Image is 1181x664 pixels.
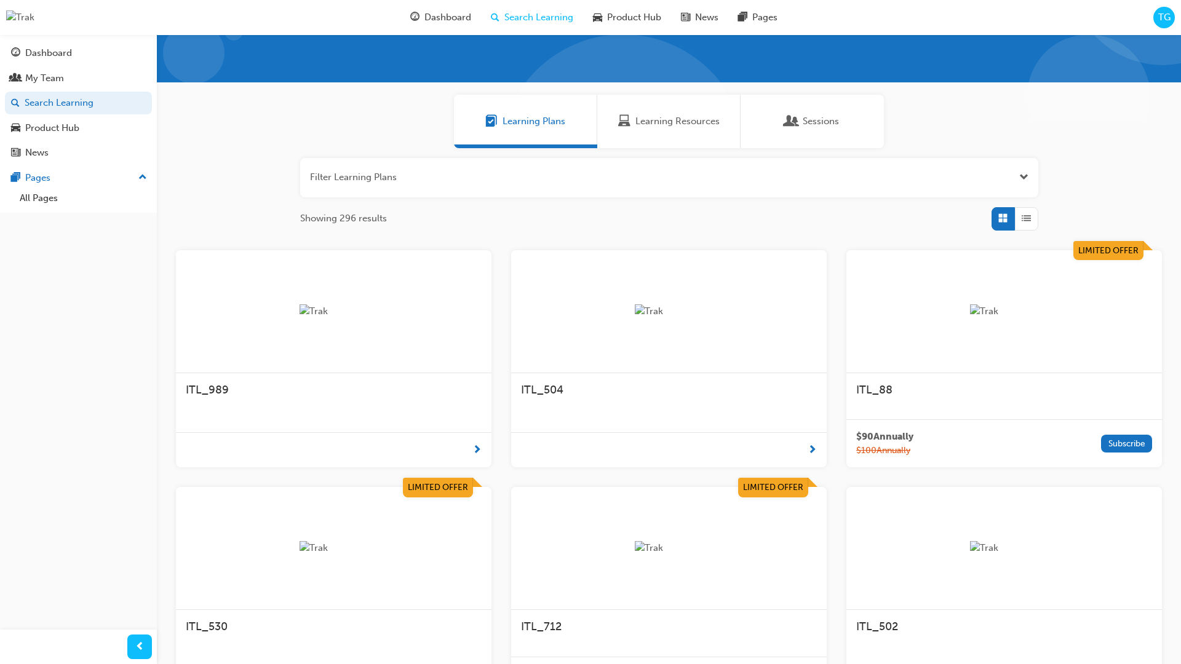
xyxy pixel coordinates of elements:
[25,71,64,85] div: My Team
[5,92,152,114] a: Search Learning
[5,39,152,167] button: DashboardMy TeamSearch LearningProduct HubNews
[186,383,229,397] span: ITL_989
[25,171,50,185] div: Pages
[11,98,20,109] span: search-icon
[1022,211,1031,226] span: List
[593,10,602,25] span: car-icon
[11,148,20,159] span: news-icon
[5,67,152,90] a: My Team
[491,10,499,25] span: search-icon
[808,443,817,458] span: next-icon
[15,189,152,208] a: All Pages
[521,620,562,633] span: ITL_712
[6,10,34,25] img: Trak
[5,167,152,189] button: Pages
[5,42,152,65] a: Dashboard
[521,383,563,397] span: ITL_504
[741,95,884,148] a: SessionsSessions
[504,10,573,25] span: Search Learning
[1078,245,1139,256] span: Limited Offer
[176,250,491,468] a: TrakITL_989
[454,95,597,148] a: Learning PlansLearning Plans
[472,443,482,458] span: next-icon
[607,10,661,25] span: Product Hub
[11,73,20,84] span: people-icon
[635,541,702,555] img: Trak
[803,114,839,128] span: Sessions
[1158,10,1171,25] span: TG
[618,114,630,128] span: Learning Resources
[583,5,671,30] a: car-iconProduct Hub
[856,620,898,633] span: ITL_502
[300,541,367,555] img: Trak
[408,482,468,492] span: Limited Offer
[728,5,787,30] a: pages-iconPages
[635,114,720,128] span: Learning Resources
[300,304,367,318] img: Trak
[635,304,702,318] img: Trak
[424,10,471,25] span: Dashboard
[485,114,498,128] span: Learning Plans
[25,121,79,135] div: Product Hub
[785,114,798,128] span: Sessions
[400,5,481,30] a: guage-iconDashboard
[752,10,777,25] span: Pages
[5,117,152,140] a: Product Hub
[11,123,20,134] span: car-icon
[681,10,690,25] span: news-icon
[597,95,741,148] a: Learning ResourcesLearning Resources
[410,10,420,25] span: guage-icon
[503,114,565,128] span: Learning Plans
[11,173,20,184] span: pages-icon
[25,46,72,60] div: Dashboard
[186,620,228,633] span: ITL_530
[135,639,145,655] span: prev-icon
[856,444,913,458] span: $ 100 Annually
[1153,7,1175,28] button: TG
[998,211,1008,226] span: Grid
[1101,435,1152,453] button: Subscribe
[743,482,803,492] span: Limited Offer
[846,250,1162,468] a: Limited OfferTrakITL_88$90Annually$100AnnuallySubscribe
[5,141,152,164] a: News
[695,10,718,25] span: News
[481,5,583,30] a: search-iconSearch Learning
[138,170,147,186] span: up-icon
[25,146,49,160] div: News
[856,430,913,444] span: $ 90 Annually
[856,383,893,397] span: ITL_88
[1019,170,1028,184] button: Open the filter
[738,10,747,25] span: pages-icon
[511,250,827,468] a: TrakITL_504
[970,304,1038,318] img: Trak
[671,5,728,30] a: news-iconNews
[300,211,387,226] span: Showing 296 results
[970,541,1038,555] img: Trak
[11,48,20,59] span: guage-icon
